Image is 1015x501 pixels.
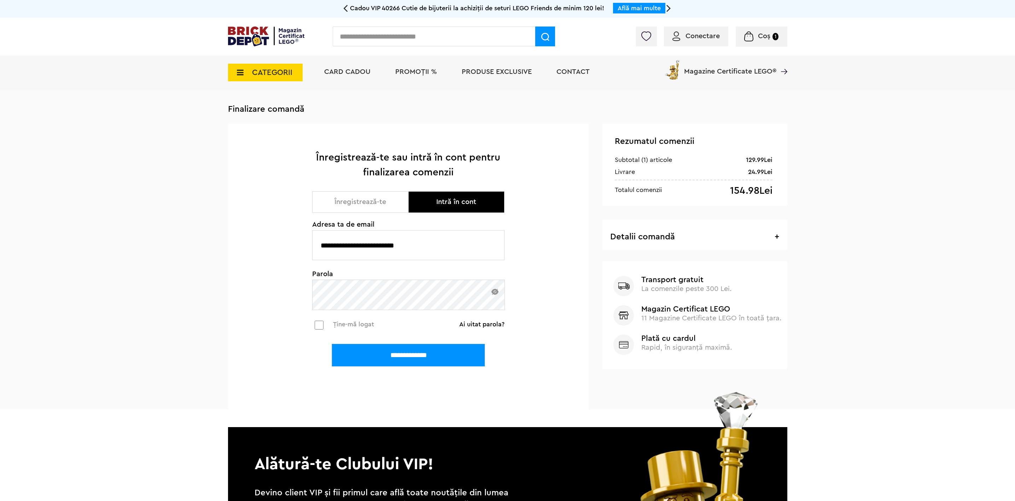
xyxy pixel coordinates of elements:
[684,59,776,75] span: Magazine Certificate LEGO®
[350,5,604,11] span: Cadou VIP 40266 Cutie de bijuterii la achiziții de seturi LEGO Friends de minim 120 lei!
[462,68,532,75] a: Produse exclusive
[312,191,408,213] button: Înregistrează-te
[615,186,662,194] div: Totalul comenzii
[228,427,787,475] p: Alătură-te Clubului VIP!
[408,191,504,213] button: Intră în cont
[556,68,590,75] a: Contact
[641,305,782,313] b: Magazin Certificat LEGO
[395,68,437,75] a: PROMOȚII %
[748,168,772,176] div: 24.99Lei
[459,321,504,328] a: Ai uitat parola?
[672,33,720,40] a: Conectare
[324,68,371,75] a: Card Cadou
[758,33,770,40] span: Coș
[333,321,374,327] span: Ține-mă logat
[775,233,779,241] span: +
[312,221,504,228] span: Adresa ta de email
[641,334,782,342] b: Plată cu cardul
[686,33,720,40] span: Conectare
[746,156,772,164] div: 129.99Lei
[615,137,694,146] span: Rezumatul comenzii
[618,5,661,11] a: Află mai multe
[613,276,634,296] img: Transport gratuit
[228,104,787,115] h3: Finalizare comandă
[613,334,634,355] img: Plată cu cardul
[615,156,672,164] div: Subtotal (1) articole
[312,150,504,180] h1: Înregistrează-te sau intră în cont pentru finalizarea comenzii
[610,233,779,241] h3: Detalii comandă
[641,285,732,292] span: La comenzile peste 300 Lei.
[641,276,782,284] b: Transport gratuit
[641,315,782,322] span: 11 Magazine Certificate LEGO în toată țara.
[312,270,504,278] span: Parola
[772,33,778,40] small: 1
[776,59,787,66] a: Magazine Certificate LEGO®
[613,305,634,326] img: Magazin Certificat LEGO
[615,168,635,176] div: Livrare
[641,344,732,351] span: Rapid, în siguranță maximă.
[252,69,292,76] span: CATEGORII
[730,186,772,196] div: 154.98Lei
